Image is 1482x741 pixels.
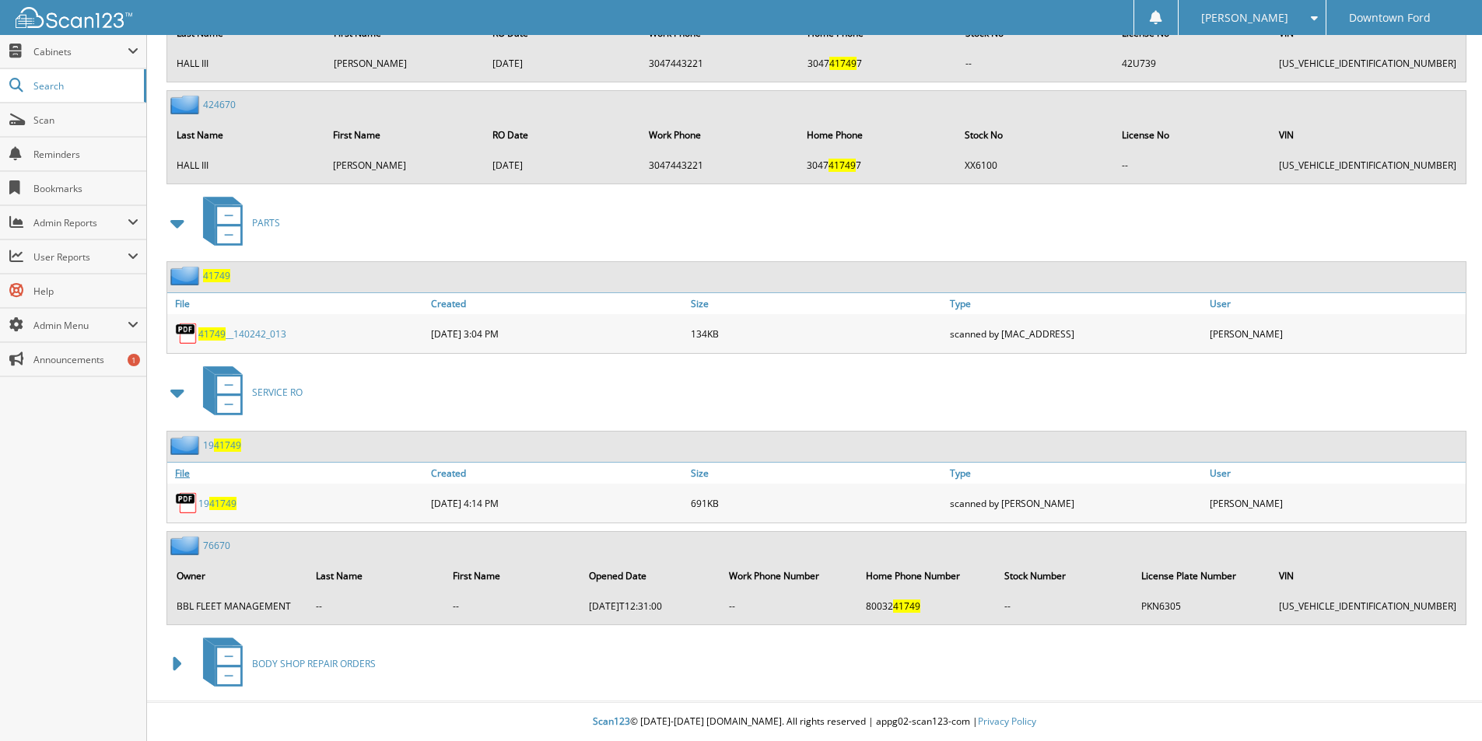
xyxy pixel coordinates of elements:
a: Created [427,293,687,314]
td: [US_VEHICLE_IDENTIFICATION_NUMBER] [1271,51,1464,76]
span: 41749 [893,599,920,613]
span: User Reports [33,250,128,264]
div: [PERSON_NAME] [1206,488,1466,519]
div: 134KB [687,318,947,349]
span: Admin Reports [33,216,128,229]
span: Search [33,79,136,93]
span: BODY SHOP REPAIR ORDERS [252,657,376,670]
th: RO Date [485,119,640,151]
div: [DATE] 3:04 PM [427,318,687,349]
td: HALL III [169,51,324,76]
a: User [1206,463,1466,484]
td: 3047443221 [641,51,797,76]
div: scanned by [PERSON_NAME] [946,488,1206,519]
th: Owner [169,560,307,592]
th: Home Phone Number [858,560,995,592]
td: [DATE] [485,51,640,76]
span: 41749 [214,439,241,452]
span: 41749 [829,159,856,172]
th: Stock No [957,119,1112,151]
th: Last Name [308,560,443,592]
iframe: Chat Widget [1404,666,1482,741]
img: PDF.png [175,322,198,345]
td: [US_VEHICLE_IDENTIFICATION_NUMBER] [1271,593,1464,619]
a: 76670 [203,539,230,552]
span: Scan [33,114,138,127]
td: 80032 [858,593,995,619]
td: 42U739 [1114,51,1270,76]
a: 41749__140242_013 [198,327,286,341]
th: Home Phone [799,119,955,151]
th: VIN [1271,119,1464,151]
img: folder2.png [170,435,203,455]
div: 691KB [687,488,947,519]
img: PDF.png [175,491,198,515]
th: Work Phone [641,119,797,151]
a: Type [946,293,1206,314]
span: SERVICE RO [252,386,303,399]
span: 41749 [198,327,226,341]
span: Cabinets [33,45,128,58]
td: PKN6305 [1133,593,1270,619]
a: User [1206,293,1466,314]
a: BODY SHOP REPAIR ORDERS [194,633,376,694]
th: Stock Number [997,560,1132,592]
div: [PERSON_NAME] [1206,318,1466,349]
img: folder2.png [170,266,203,285]
td: -- [1114,152,1270,178]
a: 1941749 [198,497,236,510]
td: -- [721,593,857,619]
a: SERVICE RO [194,362,303,423]
span: Downtown Ford [1349,13,1431,23]
span: Reminders [33,148,138,161]
span: Admin Menu [33,319,128,332]
span: 41749 [209,497,236,510]
td: [DATE]T12:31:00 [581,593,720,619]
td: BBL FLEET MANAGEMENT [169,593,307,619]
td: [DATE] [485,152,640,178]
th: VIN [1271,560,1464,592]
td: -- [308,593,443,619]
div: [DATE] 4:14 PM [427,488,687,519]
div: © [DATE]-[DATE] [DOMAIN_NAME]. All rights reserved | appg02-scan123-com | [147,703,1482,741]
th: First Name [325,119,482,151]
th: License No [1114,119,1270,151]
a: File [167,463,427,484]
th: Last Name [169,119,324,151]
th: Work Phone Number [721,560,857,592]
span: 41749 [829,57,857,70]
a: Size [687,463,947,484]
a: 41749 [203,269,230,282]
img: folder2.png [170,95,203,114]
th: License Plate Number [1133,560,1270,592]
td: [PERSON_NAME] [325,152,482,178]
a: Size [687,293,947,314]
span: Announcements [33,353,138,366]
td: -- [997,593,1132,619]
a: Privacy Policy [978,715,1036,728]
td: 3047 7 [799,152,955,178]
td: -- [958,51,1112,76]
a: PARTS [194,192,280,253]
td: [PERSON_NAME] [326,51,483,76]
td: [US_VEHICLE_IDENTIFICATION_NUMBER] [1271,152,1464,178]
div: scanned by [MAC_ADDRESS] [946,318,1206,349]
td: HALL III [169,152,324,178]
span: Scan123 [593,715,630,728]
img: scan123-logo-white.svg [16,7,132,28]
span: [PERSON_NAME] [1201,13,1288,23]
td: XX6100 [957,152,1112,178]
td: 3047443221 [641,152,797,178]
span: Bookmarks [33,182,138,195]
a: File [167,293,427,314]
a: 1941749 [203,439,241,452]
th: First Name [445,560,580,592]
span: PARTS [252,216,280,229]
a: Type [946,463,1206,484]
a: Created [427,463,687,484]
a: 424670 [203,98,236,111]
th: Opened Date [581,560,720,592]
td: -- [445,593,580,619]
